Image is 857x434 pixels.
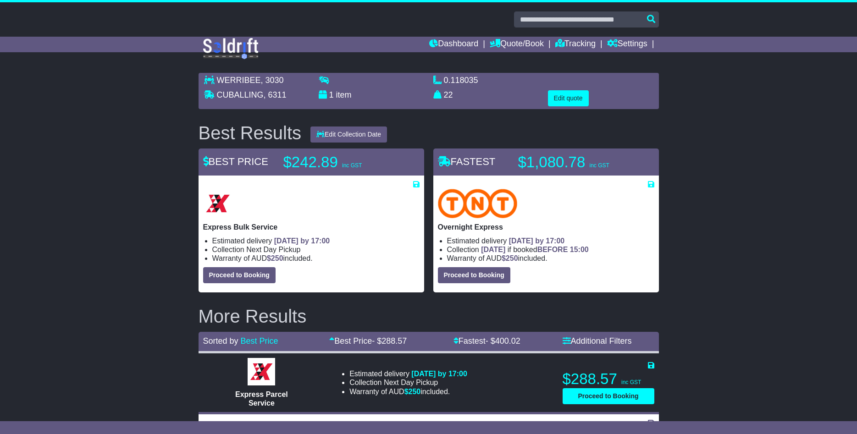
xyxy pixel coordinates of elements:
[212,245,420,254] li: Collection
[248,358,275,385] img: Border Express: Express Parcel Service
[453,336,520,346] a: Fastest- $400.02
[384,379,438,386] span: Next Day Pickup
[203,189,232,218] img: Border Express: Express Bulk Service
[235,390,288,407] span: Express Parcel Service
[495,336,520,346] span: 400.02
[438,267,510,283] button: Proceed to Booking
[217,90,264,99] span: CUBALLING
[261,76,284,85] span: , 3030
[264,90,287,99] span: , 6311
[563,336,632,346] a: Additional Filters
[267,254,283,262] span: $
[438,223,654,231] p: Overnight Express
[271,254,283,262] span: 250
[509,237,565,245] span: [DATE] by 17:00
[349,369,467,378] li: Estimated delivery
[194,123,306,143] div: Best Results
[429,37,478,52] a: Dashboard
[203,267,276,283] button: Proceed to Booking
[563,370,654,388] p: $288.57
[548,90,589,106] button: Edit quote
[329,336,407,346] a: Best Price- $288.57
[217,76,261,85] span: WERRIBEE
[563,388,654,404] button: Proceed to Booking
[621,379,641,385] span: inc GST
[555,37,596,52] a: Tracking
[570,246,589,253] span: 15:00
[506,254,518,262] span: 250
[447,245,654,254] li: Collection
[518,153,633,171] p: $1,080.78
[372,336,407,346] span: - $
[589,162,609,169] span: inc GST
[502,254,518,262] span: $
[411,370,467,378] span: [DATE] by 17:00
[438,156,496,167] span: FASTEST
[310,126,387,143] button: Edit Collection Date
[336,90,352,99] span: item
[241,336,278,346] a: Best Price
[447,236,654,245] li: Estimated delivery
[246,246,300,253] span: Next Day Pickup
[607,37,647,52] a: Settings
[212,254,420,263] li: Warranty of AUD included.
[486,336,520,346] span: - $
[203,156,268,167] span: BEST PRICE
[382,336,407,346] span: 288.57
[438,189,518,218] img: TNT Domestic: Overnight Express
[444,90,453,99] span: 22
[274,237,330,245] span: [DATE] by 17:00
[283,153,398,171] p: $242.89
[404,388,421,396] span: $
[203,336,238,346] span: Sorted by
[447,254,654,263] li: Warranty of AUD included.
[481,246,505,253] span: [DATE]
[203,223,420,231] p: Express Bulk Service
[481,246,588,253] span: if booked
[444,76,478,85] span: 0.118035
[349,378,467,387] li: Collection
[537,246,568,253] span: BEFORE
[490,37,544,52] a: Quote/Book
[212,236,420,245] li: Estimated delivery
[342,162,362,169] span: inc GST
[409,388,421,396] span: 250
[199,306,659,326] h2: More Results
[349,387,467,396] li: Warranty of AUD included.
[329,90,334,99] span: 1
